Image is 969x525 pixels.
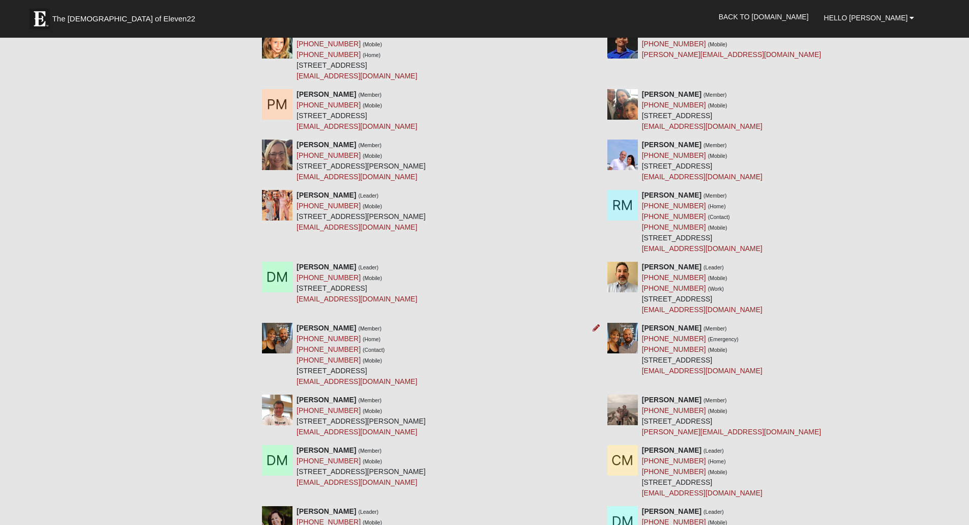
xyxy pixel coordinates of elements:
a: [EMAIL_ADDRESS][DOMAIN_NAME] [642,173,762,181]
small: (Mobile) [363,153,382,159]
small: (Member) [358,142,381,148]
small: (Contact) [708,214,730,220]
small: (Leader) [703,448,724,454]
small: (Mobile) [708,347,727,353]
small: (Leader) [703,264,724,270]
a: [EMAIL_ADDRESS][DOMAIN_NAME] [297,173,417,181]
strong: [PERSON_NAME] [297,90,356,98]
small: (Mobile) [708,225,727,231]
div: [STREET_ADDRESS][PERSON_NAME] [297,445,426,488]
a: [PHONE_NUMBER] [297,457,361,465]
span: The [DEMOGRAPHIC_DATA] of Eleven22 [52,14,195,24]
a: [EMAIL_ADDRESS][DOMAIN_NAME] [297,295,417,303]
a: [PHONE_NUMBER] [642,151,706,159]
a: [EMAIL_ADDRESS][DOMAIN_NAME] [297,223,417,231]
small: (Member) [703,325,727,331]
small: (Member) [358,448,381,454]
a: [PERSON_NAME][EMAIL_ADDRESS][DOMAIN_NAME] [642,428,821,436]
a: [PHONE_NUMBER] [642,40,706,48]
div: [STREET_ADDRESS] [642,262,762,315]
small: (Mobile) [363,357,382,364]
strong: [PERSON_NAME] [297,141,356,149]
strong: [PERSON_NAME] [297,324,356,332]
div: [STREET_ADDRESS] [642,445,762,499]
a: [PHONE_NUMBER] [297,406,361,415]
strong: [PERSON_NAME] [642,141,701,149]
a: [PHONE_NUMBER] [642,335,706,343]
small: (Mobile) [708,102,727,108]
a: Hello [PERSON_NAME] [816,5,922,31]
strong: [PERSON_NAME] [642,396,701,404]
a: [EMAIL_ADDRESS][DOMAIN_NAME] [642,244,762,253]
div: [STREET_ADDRESS] [297,323,417,387]
a: [PHONE_NUMBER] [297,50,361,59]
strong: [PERSON_NAME] [642,446,701,454]
img: Eleven22 logo [30,9,50,29]
small: (Member) [703,397,727,403]
small: (Home) [363,52,380,58]
div: [STREET_ADDRESS] [297,28,417,81]
small: (Mobile) [363,203,382,209]
small: (Member) [358,92,381,98]
a: [PHONE_NUMBER] [642,406,706,415]
div: [STREET_ADDRESS][PERSON_NAME] [297,140,426,182]
a: [EMAIL_ADDRESS][DOMAIN_NAME] [642,367,762,375]
small: (Mobile) [708,469,727,475]
a: [PHONE_NUMBER] [642,202,706,210]
a: [PERSON_NAME][EMAIL_ADDRESS][DOMAIN_NAME] [642,50,821,59]
small: (Member) [703,142,727,148]
a: [EMAIL_ADDRESS][DOMAIN_NAME] [297,72,417,80]
a: [EMAIL_ADDRESS][DOMAIN_NAME] [642,122,762,130]
div: [STREET_ADDRESS] [642,323,762,376]
a: [PHONE_NUMBER] [642,457,706,465]
small: (Mobile) [363,41,382,47]
strong: [PERSON_NAME] [642,263,701,271]
small: (Mobile) [708,153,727,159]
a: [EMAIL_ADDRESS][DOMAIN_NAME] [297,478,417,486]
small: (Home) [708,203,726,209]
a: [PHONE_NUMBER] [642,467,706,476]
a: [PHONE_NUMBER] [297,356,361,364]
small: (Contact) [363,347,385,353]
a: [PHONE_NUMBER] [297,40,361,48]
div: [STREET_ADDRESS] [642,190,762,254]
div: [STREET_ADDRESS] [297,262,417,305]
a: [EMAIL_ADDRESS][DOMAIN_NAME] [642,489,762,497]
small: (Home) [708,458,726,464]
small: (Member) [703,92,727,98]
a: [EMAIL_ADDRESS][DOMAIN_NAME] [642,306,762,314]
a: [PHONE_NUMBER] [297,345,361,353]
a: Back to [DOMAIN_NAME] [711,4,816,30]
a: [EMAIL_ADDRESS][DOMAIN_NAME] [297,428,417,436]
div: [STREET_ADDRESS] [642,140,762,182]
a: [PHONE_NUMBER] [297,151,361,159]
small: (Leader) [358,264,378,270]
small: (Member) [358,325,381,331]
a: [PHONE_NUMBER] [642,223,706,231]
small: (Work) [708,286,724,292]
strong: [PERSON_NAME] [297,396,356,404]
small: (Mobile) [363,275,382,281]
a: [PHONE_NUMBER] [642,212,706,220]
div: [STREET_ADDRESS] [297,89,417,132]
a: [PHONE_NUMBER] [642,345,706,353]
strong: [PERSON_NAME] [297,263,356,271]
small: (Mobile) [708,408,727,414]
a: [PHONE_NUMBER] [297,335,361,343]
a: [EMAIL_ADDRESS][DOMAIN_NAME] [297,122,417,130]
a: The [DEMOGRAPHIC_DATA] of Eleven22 [24,4,228,29]
a: [PHONE_NUMBER] [642,284,706,292]
a: [PHONE_NUMBER] [297,202,361,210]
small: (Home) [363,336,380,342]
div: [STREET_ADDRESS] [642,89,762,132]
div: [STREET_ADDRESS] [642,395,821,437]
small: (Member) [358,397,381,403]
strong: [PERSON_NAME] [642,90,701,98]
small: (Mobile) [708,41,727,47]
a: [PHONE_NUMBER] [642,101,706,109]
strong: [PERSON_NAME] [642,324,701,332]
a: [PHONE_NUMBER] [297,101,361,109]
small: (Mobile) [363,102,382,108]
div: [STREET_ADDRESS][PERSON_NAME] [297,395,426,437]
span: Hello [PERSON_NAME] [824,14,908,22]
